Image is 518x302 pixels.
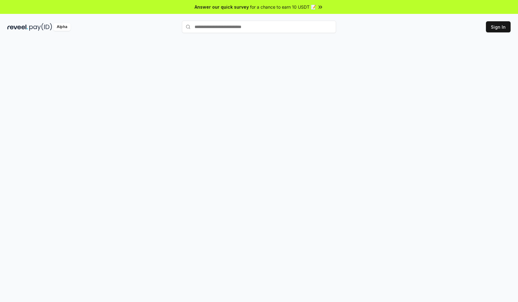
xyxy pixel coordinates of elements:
[53,23,71,31] div: Alpha
[195,4,249,10] span: Answer our quick survey
[250,4,316,10] span: for a chance to earn 10 USDT 📝
[486,21,511,32] button: Sign In
[29,23,52,31] img: pay_id
[7,23,28,31] img: reveel_dark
